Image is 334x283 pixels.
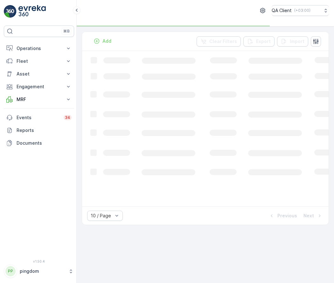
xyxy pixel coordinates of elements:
p: Add [102,38,111,44]
p: Events [17,114,60,121]
p: Import [290,38,304,45]
p: Export [256,38,271,45]
p: 34 [65,115,70,120]
button: QA Client(+03:00) [272,5,329,16]
p: Next [303,213,314,219]
p: MRF [17,96,61,103]
button: Asset [4,68,74,80]
button: Engagement [4,80,74,93]
button: Next [303,212,324,220]
p: Engagement [17,83,61,90]
p: Operations [17,45,61,52]
p: Clear Filters [209,38,237,45]
a: Events34 [4,111,74,124]
p: Reports [17,127,72,134]
button: Previous [268,212,298,220]
button: Clear Filters [197,36,241,47]
span: v 1.50.4 [4,259,74,263]
button: Export [243,36,275,47]
p: Previous [277,213,297,219]
button: Import [277,36,308,47]
p: Documents [17,140,72,146]
p: Asset [17,71,61,77]
img: logo [4,5,17,18]
a: Documents [4,137,74,149]
button: Operations [4,42,74,55]
a: Reports [4,124,74,137]
img: logo_light-DOdMpM7g.png [18,5,46,18]
button: Add [91,37,114,45]
button: Fleet [4,55,74,68]
button: MRF [4,93,74,106]
div: PP [5,266,16,276]
p: QA Client [272,7,292,14]
p: pingdom [20,268,65,274]
p: Fleet [17,58,61,64]
button: PPpingdom [4,265,74,278]
p: ⌘B [63,29,70,34]
p: ( +03:00 ) [294,8,310,13]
